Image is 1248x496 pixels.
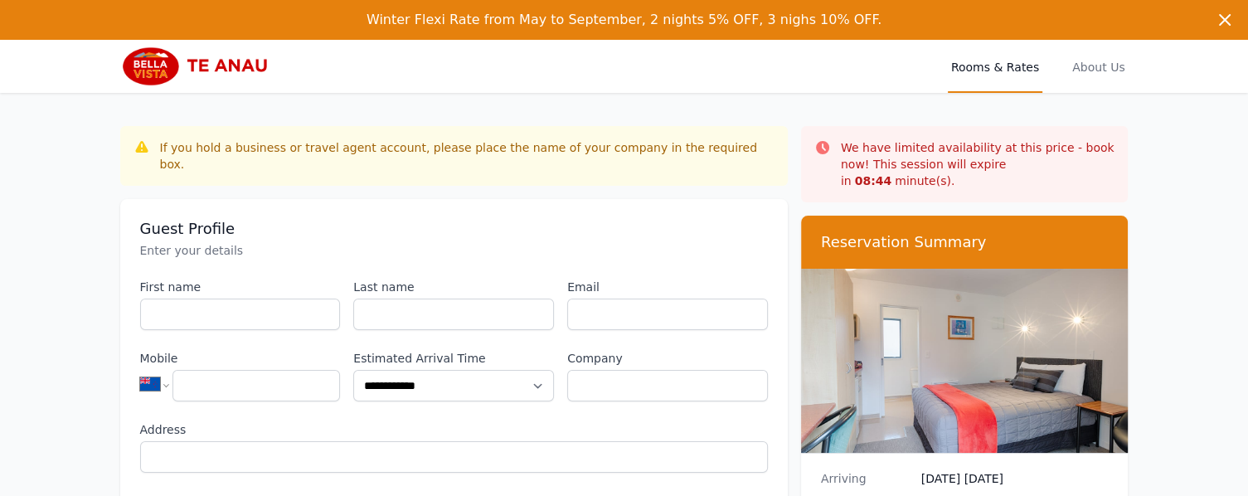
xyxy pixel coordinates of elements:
[841,139,1115,189] p: We have limited availability at this price - book now! This session will expire in minute(s).
[855,174,892,187] strong: 08 : 44
[948,40,1042,93] a: Rooms & Rates
[367,12,881,27] span: Winter Flexi Rate from May to September, 2 nights 5% OFF, 3 nighs 10% OFF.
[567,279,768,295] label: Email
[353,350,554,367] label: Estimated Arrival Time
[140,350,341,367] label: Mobile
[140,279,341,295] label: First name
[160,139,775,173] div: If you hold a business or travel agent account, please place the name of your company in the requ...
[821,470,908,487] dt: Arriving
[567,350,768,367] label: Company
[120,46,279,86] img: Bella Vista Te Anau
[140,219,768,239] h3: Guest Profile
[801,269,1129,453] img: Compact Queen Studio
[353,279,554,295] label: Last name
[140,421,768,438] label: Address
[1069,40,1128,93] a: About Us
[921,470,1109,487] dd: [DATE] [DATE]
[140,242,768,259] p: Enter your details
[821,232,1109,252] h3: Reservation Summary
